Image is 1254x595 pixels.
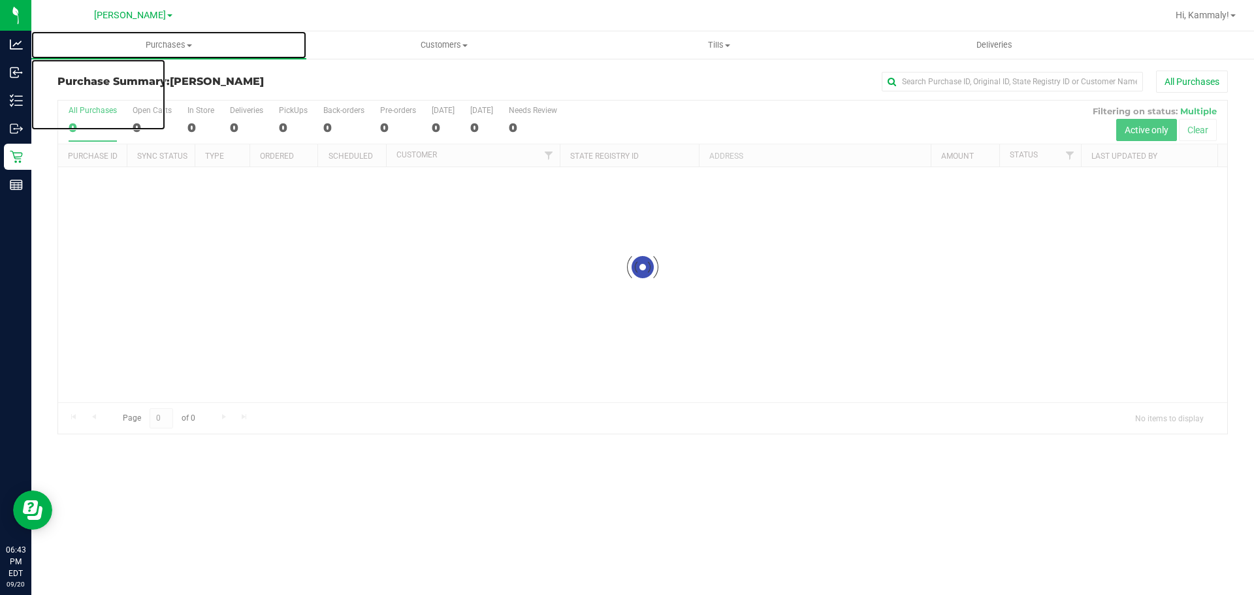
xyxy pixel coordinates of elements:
span: Purchases [31,39,306,51]
inline-svg: Outbound [10,122,23,135]
inline-svg: Inbound [10,66,23,79]
inline-svg: Inventory [10,94,23,107]
p: 09/20 [6,579,25,589]
iframe: Resource center [13,490,52,530]
span: [PERSON_NAME] [170,75,264,88]
a: Deliveries [857,31,1132,59]
h3: Purchase Summary: [57,76,447,88]
p: 06:43 PM EDT [6,544,25,579]
button: All Purchases [1156,71,1228,93]
span: Deliveries [959,39,1030,51]
span: Customers [307,39,581,51]
span: Tills [582,39,856,51]
a: Customers [306,31,581,59]
a: Purchases [31,31,306,59]
span: [PERSON_NAME] [94,10,166,21]
a: Tills [581,31,856,59]
inline-svg: Retail [10,150,23,163]
input: Search Purchase ID, Original ID, State Registry ID or Customer Name... [882,72,1143,91]
inline-svg: Analytics [10,38,23,51]
inline-svg: Reports [10,178,23,191]
span: Hi, Kammaly! [1176,10,1229,20]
